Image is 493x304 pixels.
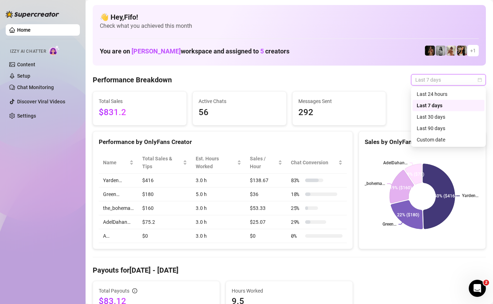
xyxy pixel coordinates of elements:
[470,47,476,55] span: + 1
[436,46,446,56] img: A
[298,97,380,105] span: Messages Sent
[291,176,302,184] span: 83 %
[10,48,46,55] span: Izzy AI Chatter
[191,215,246,229] td: 3.0 h
[298,106,380,119] span: 292
[246,229,287,243] td: $0
[99,201,138,215] td: the_bohema…
[17,73,30,79] a: Setup
[132,47,181,55] span: [PERSON_NAME]
[291,159,337,166] span: Chat Conversion
[425,46,435,56] img: the_bohema
[99,152,138,174] th: Name
[246,187,287,201] td: $36
[287,152,347,174] th: Chat Conversion
[359,181,385,186] text: the_bohema…
[99,187,138,201] td: Green…
[412,111,484,123] div: Last 30 days
[138,152,191,174] th: Total Sales & Tips
[17,99,65,104] a: Discover Viral Videos
[415,74,482,85] span: Last 7 days
[417,113,480,121] div: Last 30 days
[17,62,35,67] a: Content
[291,204,302,212] span: 25 %
[99,174,138,187] td: Yarden…
[291,218,302,226] span: 29 %
[99,97,181,105] span: Total Sales
[99,137,347,147] div: Performance by OnlyFans Creator
[138,174,191,187] td: $416
[138,187,191,201] td: $180
[412,100,484,111] div: Last 7 days
[412,88,484,100] div: Last 24 hours
[17,84,54,90] a: Chat Monitoring
[483,280,489,285] span: 2
[417,102,480,109] div: Last 7 days
[93,75,172,85] h4: Performance Breakdown
[199,97,281,105] span: Active Chats
[93,265,486,275] h4: Payouts for [DATE] - [DATE]
[138,215,191,229] td: $75.2
[191,201,246,215] td: 3.0 h
[191,229,246,243] td: 3.0 h
[246,215,287,229] td: $25.07
[478,78,482,82] span: calendar
[417,124,480,132] div: Last 90 days
[138,229,191,243] td: $0
[250,155,277,170] span: Sales / Hour
[412,134,484,145] div: Custom date
[99,287,129,295] span: Total Payouts
[365,137,480,147] div: Sales by OnlyFans Creator
[469,280,486,297] iframe: Intercom live chat
[17,113,36,119] a: Settings
[291,232,302,240] span: 0 %
[291,190,302,198] span: 18 %
[417,90,480,98] div: Last 24 hours
[457,46,467,56] img: AdelDahan
[199,106,281,119] span: 56
[191,187,246,201] td: 5.0 h
[462,194,478,199] text: Yarden…
[99,106,181,119] span: $831.2
[49,45,60,56] img: AI Chatter
[196,155,236,170] div: Est. Hours Worked
[412,123,484,134] div: Last 90 days
[99,215,138,229] td: AdelDahan…
[417,136,480,144] div: Custom date
[142,155,181,170] span: Total Sales & Tips
[191,174,246,187] td: 3.0 h
[232,287,347,295] span: Hours Worked
[446,46,456,56] img: Green
[17,27,31,33] a: Home
[100,12,479,22] h4: 👋 Hey, Fifo !
[246,174,287,187] td: $138.67
[260,47,264,55] span: 5
[6,11,59,18] img: logo-BBDzfeDw.svg
[132,288,137,293] span: info-circle
[100,22,479,30] span: Check what you achieved this month
[138,201,191,215] td: $160
[100,47,289,55] h1: You are on workspace and assigned to creators
[246,201,287,215] td: $53.33
[383,160,407,165] text: AdelDahan…
[382,222,396,227] text: Green…
[246,152,287,174] th: Sales / Hour
[103,159,128,166] span: Name
[99,229,138,243] td: A…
